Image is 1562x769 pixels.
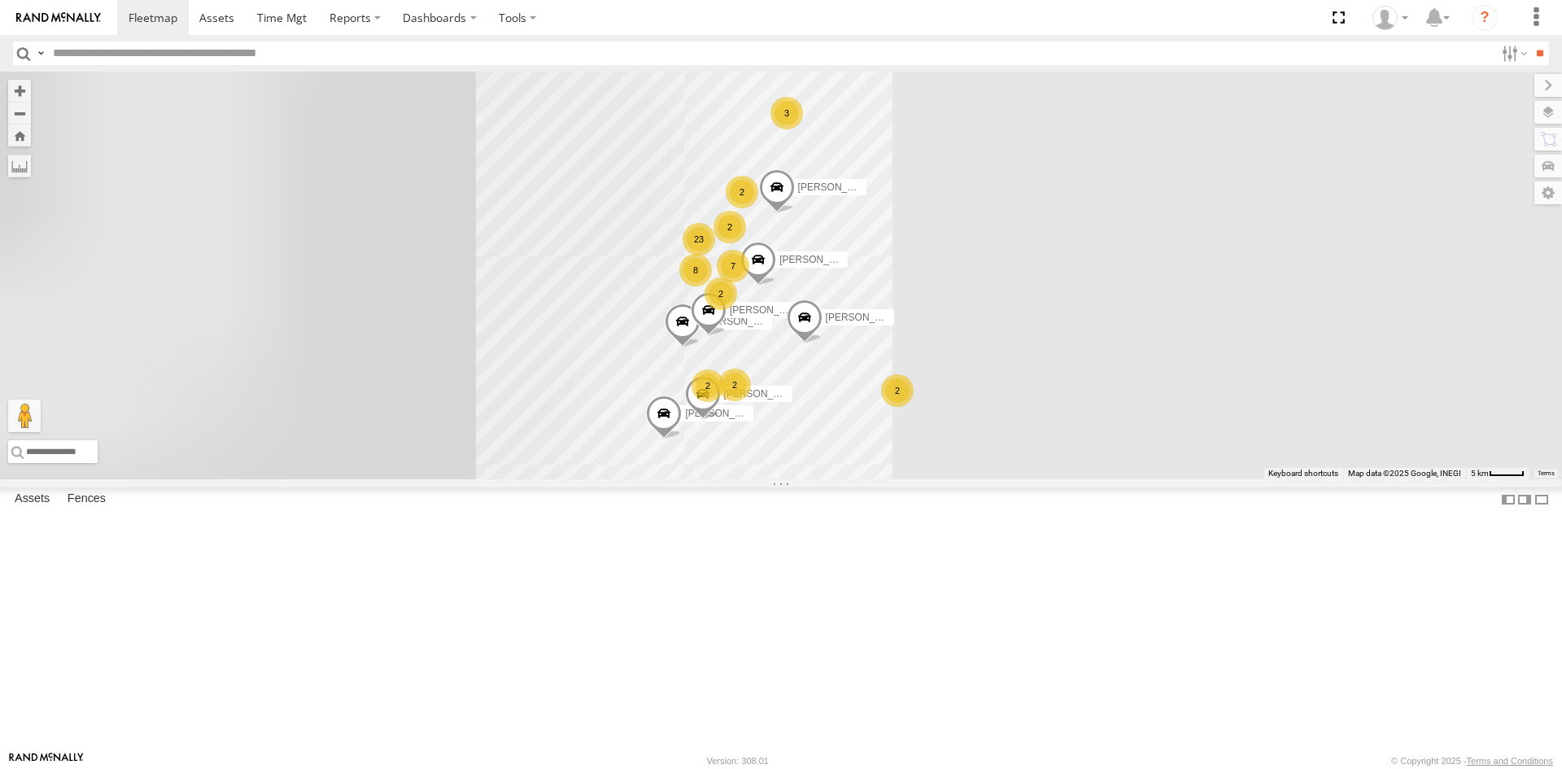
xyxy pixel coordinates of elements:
div: 23 [683,223,715,256]
a: Visit our Website [9,753,84,769]
i: ? [1472,5,1498,31]
span: [PERSON_NAME] [730,304,810,316]
a: Terms and Conditions [1467,756,1553,766]
label: Dock Summary Table to the Right [1516,487,1533,511]
label: Search Filter Options [1495,42,1530,65]
label: Search Query [34,42,47,65]
button: Drag Pegman onto the map to open Street View [8,400,41,432]
div: 2 [692,369,724,402]
button: Zoom out [8,102,31,125]
span: Map data ©2025 Google, INEGI [1348,469,1461,478]
div: Version: 308.01 [707,756,769,766]
label: Assets [7,488,58,511]
span: [PERSON_NAME] [826,311,906,322]
div: © Copyright 2025 - [1391,756,1553,766]
button: Map Scale: 5 km per 40 pixels [1466,468,1529,479]
div: 2 [881,374,914,407]
span: [PERSON_NAME] [724,388,805,400]
img: rand-logo.svg [16,12,101,24]
span: [PERSON_NAME] [779,254,860,265]
span: 5 km [1471,469,1489,478]
div: 7 [717,250,749,282]
span: [PERSON_NAME] [798,181,879,193]
div: 2 [705,277,737,310]
div: 2 [718,369,751,401]
div: 8 [679,254,712,286]
div: 3 [770,97,803,129]
label: Dock Summary Table to the Left [1500,487,1516,511]
div: 2 [713,211,746,243]
div: Peter Lu [1367,6,1414,30]
label: Hide Summary Table [1534,487,1550,511]
label: Fences [59,488,114,511]
span: [PERSON_NAME] [685,407,766,418]
div: 2 [726,176,758,208]
label: Measure [8,155,31,177]
label: Map Settings [1534,181,1562,204]
span: [PERSON_NAME] [704,315,784,326]
button: Zoom in [8,80,31,102]
button: Keyboard shortcuts [1268,468,1338,479]
a: Terms (opens in new tab) [1538,470,1555,477]
button: Zoom Home [8,125,31,146]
